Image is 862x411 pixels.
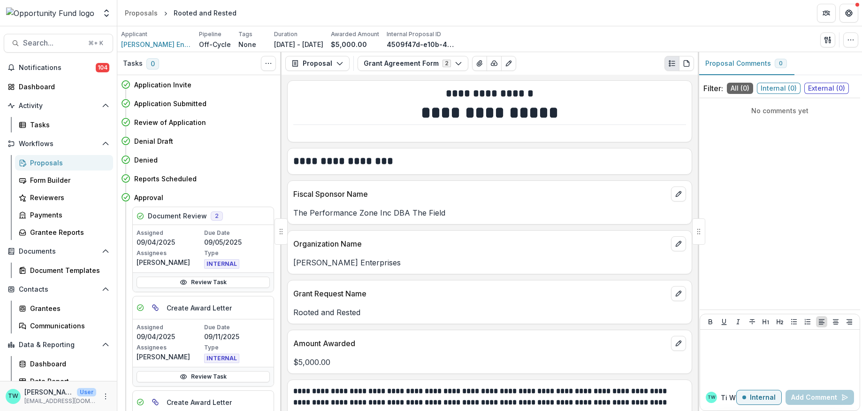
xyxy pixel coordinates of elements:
[86,38,105,48] div: ⌘ + K
[134,99,206,109] h4: Application Submitted
[293,357,686,368] p: $5,000.00
[134,80,191,90] h4: Application Invite
[204,249,270,257] p: Type
[15,225,113,240] a: Grantee Reports
[750,394,776,402] p: Internal
[30,158,106,168] div: Proposals
[148,395,163,410] button: View dependent tasks
[146,58,159,70] span: 0
[274,30,298,39] p: Duration
[679,56,694,71] button: PDF view
[19,286,98,294] span: Contacts
[293,207,686,218] p: The Performance Zone Inc DBA The Field
[238,39,256,49] p: None
[204,354,239,363] span: INTERNAL
[134,155,158,165] h4: Denied
[4,282,113,297] button: Open Contacts
[15,172,113,188] a: Form Builder
[786,390,854,405] button: Add Comment
[664,56,679,71] button: Plaintext view
[24,387,73,397] p: [PERSON_NAME]
[732,316,744,327] button: Italicize
[204,343,270,352] p: Type
[293,288,667,299] p: Grant Request Name
[211,211,223,221] span: 2
[30,175,106,185] div: Form Builder
[721,393,736,403] p: Ti W
[204,229,270,237] p: Due Date
[15,190,113,205] a: Reviewers
[671,236,686,251] button: edit
[30,210,106,220] div: Payments
[148,211,207,221] h5: Document Review
[15,263,113,278] a: Document Templates
[788,316,800,327] button: Bullet List
[757,83,801,94] span: Internal ( 0 )
[19,140,98,148] span: Workflows
[261,56,276,71] button: Toggle View Cancelled Tasks
[736,390,782,405] button: Internal
[6,8,94,19] img: Opportunity Fund logo
[760,316,771,327] button: Heading 1
[199,39,231,49] p: Off-Cycle
[331,30,379,39] p: Awarded Amount
[137,352,202,362] p: [PERSON_NAME]
[708,395,716,400] div: Ti Wilhelm
[121,39,191,49] a: [PERSON_NAME] Enterprises
[30,265,106,275] div: Document Templates
[137,323,202,332] p: Assigned
[100,4,113,23] button: Open entity switcher
[4,337,113,352] button: Open Data & Reporting
[123,60,143,68] h3: Tasks
[15,301,113,316] a: Grantees
[30,321,106,331] div: Communications
[293,238,667,249] p: Organization Name
[148,300,163,315] button: View dependent tasks
[77,388,96,396] p: User
[23,39,83,47] span: Search...
[204,323,270,332] p: Due Date
[204,259,239,269] span: INTERNAL
[285,56,350,71] button: Proposal
[4,244,113,259] button: Open Documents
[134,136,173,146] h4: Denial Draft
[174,8,236,18] div: Rooted and Rested
[134,117,206,127] h4: Review of Application
[293,338,667,349] p: Amount Awarded
[137,277,270,288] a: Review Task
[19,102,98,110] span: Activity
[331,39,367,49] p: $5,000.00
[387,30,441,39] p: Internal Proposal ID
[19,341,98,349] span: Data & Reporting
[30,303,106,313] div: Grantees
[501,56,516,71] button: Edit as form
[816,316,827,327] button: Align Left
[703,106,856,116] p: No comments yet
[802,316,813,327] button: Ordered List
[747,316,758,327] button: Strike
[121,6,161,20] a: Proposals
[817,4,836,23] button: Partners
[4,60,113,75] button: Notifications104
[30,193,106,202] div: Reviewers
[15,356,113,372] a: Dashboard
[137,229,202,237] p: Assigned
[137,343,202,352] p: Assignees
[125,8,158,18] div: Proposals
[705,316,716,327] button: Bold
[698,52,794,75] button: Proposal Comments
[472,56,487,71] button: View Attached Files
[167,303,232,313] h5: Create Award Letter
[671,336,686,351] button: edit
[19,82,106,92] div: Dashboard
[15,155,113,171] a: Proposals
[703,83,723,94] p: Filter:
[804,83,849,94] span: External ( 0 )
[15,318,113,333] a: Communications
[134,174,197,184] h4: Reports Scheduled
[15,373,113,389] a: Data Report
[4,136,113,151] button: Open Workflows
[204,237,270,247] p: 09/05/2025
[24,397,96,405] p: [EMAIL_ADDRESS][DOMAIN_NAME]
